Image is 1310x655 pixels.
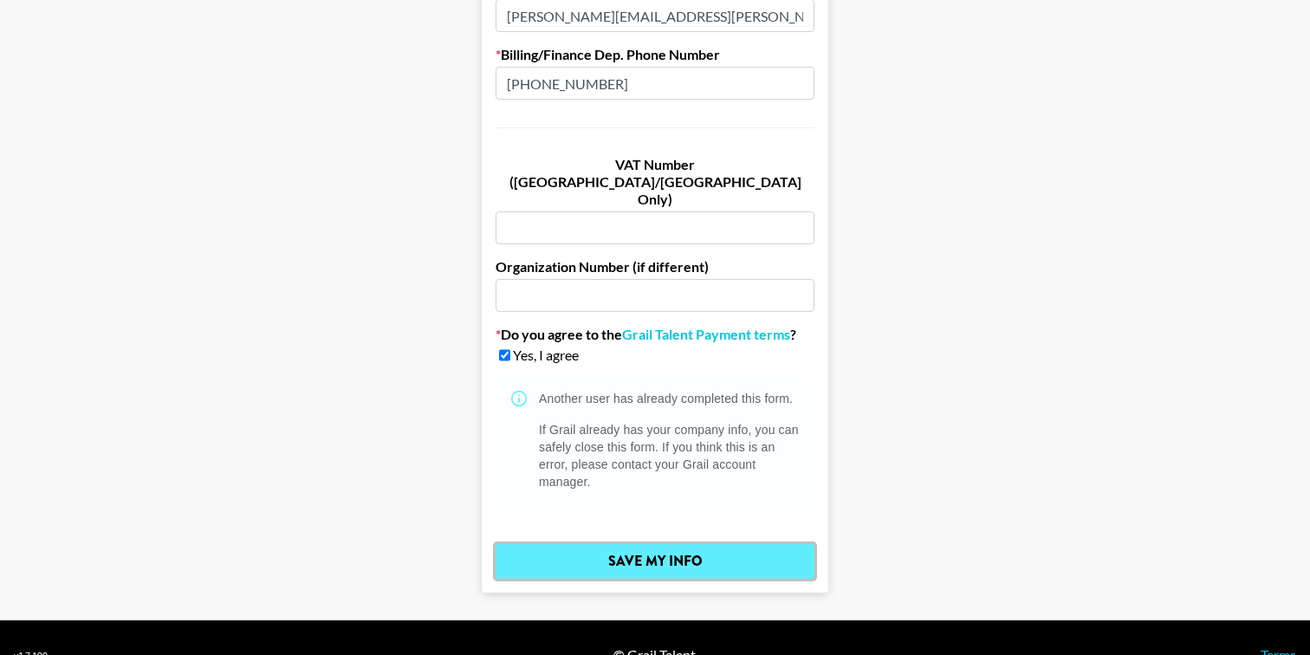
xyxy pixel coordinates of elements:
input: Save My Info [496,544,814,579]
label: Do you agree to the ? [496,326,814,343]
label: VAT Number ([GEOGRAPHIC_DATA]/[GEOGRAPHIC_DATA] Only) [496,156,814,208]
label: Billing/Finance Dep. Phone Number [496,46,814,63]
div: If Grail already has your company info, you can safely close this form. If you think this is an e... [539,421,801,490]
a: Grail Talent Payment terms [622,326,790,343]
div: Another user has already completed this form. [539,390,801,407]
label: Organization Number (if different) [496,258,814,276]
span: Yes, I agree [513,347,579,364]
